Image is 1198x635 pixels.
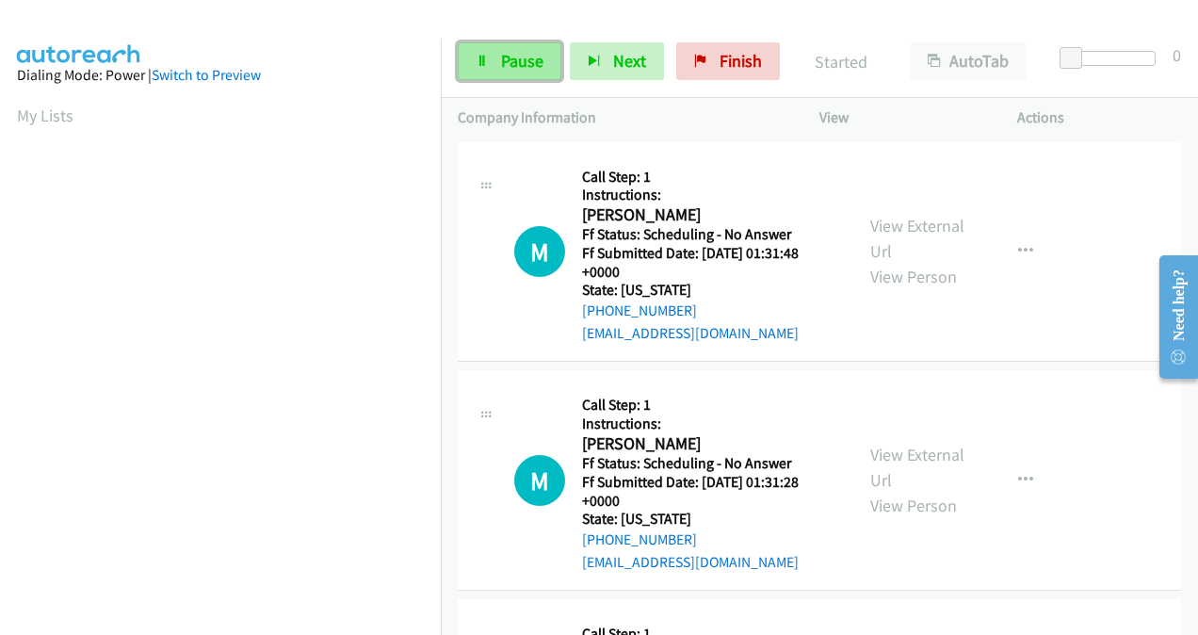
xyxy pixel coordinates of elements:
[570,42,664,80] button: Next
[582,473,836,510] h5: Ff Submitted Date: [DATE] 01:31:28 +0000
[582,301,697,319] a: [PHONE_NUMBER]
[870,266,957,287] a: View Person
[582,433,830,455] h2: [PERSON_NAME]
[514,455,565,506] div: The call is yet to be attempted
[152,66,261,84] a: Switch to Preview
[582,225,836,244] h5: Ff Status: Scheduling - No Answer
[17,105,73,126] a: My Lists
[458,42,561,80] a: Pause
[582,186,836,204] h5: Instructions:
[458,106,785,129] p: Company Information
[1173,42,1181,68] div: 0
[582,553,799,571] a: [EMAIL_ADDRESS][DOMAIN_NAME]
[582,244,836,281] h5: Ff Submitted Date: [DATE] 01:31:48 +0000
[582,168,836,187] h5: Call Step: 1
[805,49,876,74] p: Started
[582,324,799,342] a: [EMAIL_ADDRESS][DOMAIN_NAME]
[870,444,964,491] a: View External Url
[582,454,836,473] h5: Ff Status: Scheduling - No Answer
[582,510,836,529] h5: State: [US_STATE]
[514,455,565,506] h1: M
[819,106,983,129] p: View
[676,42,780,80] a: Finish
[870,215,964,262] a: View External Url
[582,281,836,300] h5: State: [US_STATE]
[1069,51,1156,66] div: Delay between calls (in seconds)
[501,50,543,72] span: Pause
[870,495,957,516] a: View Person
[582,415,836,433] h5: Instructions:
[17,64,424,87] div: Dialing Mode: Power |
[582,204,830,226] h2: [PERSON_NAME]
[582,396,836,415] h5: Call Step: 1
[613,50,646,72] span: Next
[910,42,1027,80] button: AutoTab
[582,530,697,548] a: [PHONE_NUMBER]
[514,226,565,277] h1: M
[1017,106,1181,129] p: Actions
[1144,242,1198,392] iframe: Resource Center
[720,50,762,72] span: Finish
